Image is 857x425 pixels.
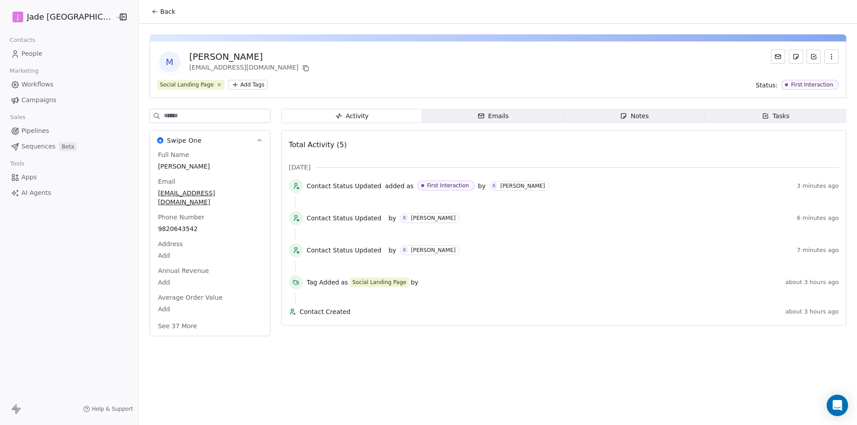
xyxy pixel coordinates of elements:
a: Help & Support [83,405,133,413]
span: about 3 hours ago [786,308,839,315]
span: Help & Support [92,405,133,413]
div: [PERSON_NAME] [411,247,456,253]
span: Workflows [21,80,54,89]
span: Add [158,278,262,287]
div: Social Landing Page [160,81,214,89]
div: K [403,247,406,254]
div: First Interaction [791,82,833,88]
div: Emails [478,111,509,121]
button: Add Tags [228,80,268,90]
span: 6 minutes ago [797,215,839,222]
span: Beta [59,142,77,151]
span: [DATE] [289,163,311,172]
a: Pipelines [7,124,131,138]
span: Contact Status Updated [307,182,382,190]
span: 3 minutes ago [797,182,839,190]
span: Email [156,177,177,186]
span: Add [158,251,262,260]
span: Address [156,239,185,248]
div: [EMAIL_ADDRESS][DOMAIN_NAME] [189,63,311,74]
img: Swipe One [157,137,163,144]
span: 9820643542 [158,224,262,233]
span: by [411,278,418,287]
span: by [478,182,486,190]
span: Apps [21,173,37,182]
span: Add [158,305,262,314]
span: Sequences [21,142,55,151]
div: Tasks [762,111,790,121]
div: [PERSON_NAME] [500,183,545,189]
div: Notes [620,111,649,121]
span: Contact Status Updated [307,214,382,223]
span: Contact Status Updated [307,246,382,255]
div: First Interaction [427,182,469,189]
span: Pipelines [21,126,49,136]
span: Campaigns [21,95,56,105]
span: Tools [6,157,28,170]
div: K [403,215,406,222]
span: by [388,214,396,223]
button: JJade [GEOGRAPHIC_DATA] [11,9,110,25]
a: SequencesBeta [7,139,131,154]
span: about 3 hours ago [786,279,839,286]
span: Full Name [156,150,191,159]
button: See 37 More [153,318,203,334]
a: Apps [7,170,131,185]
a: AI Agents [7,186,131,200]
span: Phone Number [156,213,206,222]
span: Tag Added [307,278,339,287]
span: M [159,51,180,73]
span: Annual Revenue [156,266,211,275]
span: by [388,246,396,255]
span: Jade [GEOGRAPHIC_DATA] [27,11,113,23]
span: J [17,12,19,21]
span: as [341,278,348,287]
span: Marketing [6,64,42,78]
span: added as [385,182,413,190]
span: Back [160,7,175,16]
button: Back [146,4,181,20]
span: Total Activity (5) [289,140,347,149]
span: [PERSON_NAME] [158,162,262,171]
span: [EMAIL_ADDRESS][DOMAIN_NAME] [158,189,262,206]
div: Open Intercom Messenger [827,395,848,416]
span: People [21,49,42,58]
div: Social Landing Page [353,278,407,286]
span: Swipe One [167,136,202,145]
span: Average Order Value [156,293,225,302]
a: Workflows [7,77,131,92]
span: Contact Created [300,307,782,316]
button: Swipe OneSwipe One [150,131,270,150]
a: Campaigns [7,93,131,107]
div: Swipe OneSwipe One [150,150,270,336]
span: Status: [756,81,778,90]
a: People [7,46,131,61]
div: K [493,182,496,190]
span: AI Agents [21,188,51,198]
span: 7 minutes ago [797,247,839,254]
div: [PERSON_NAME] [411,215,456,221]
div: [PERSON_NAME] [189,50,311,63]
span: Sales [6,111,29,124]
span: Contacts [6,33,39,47]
